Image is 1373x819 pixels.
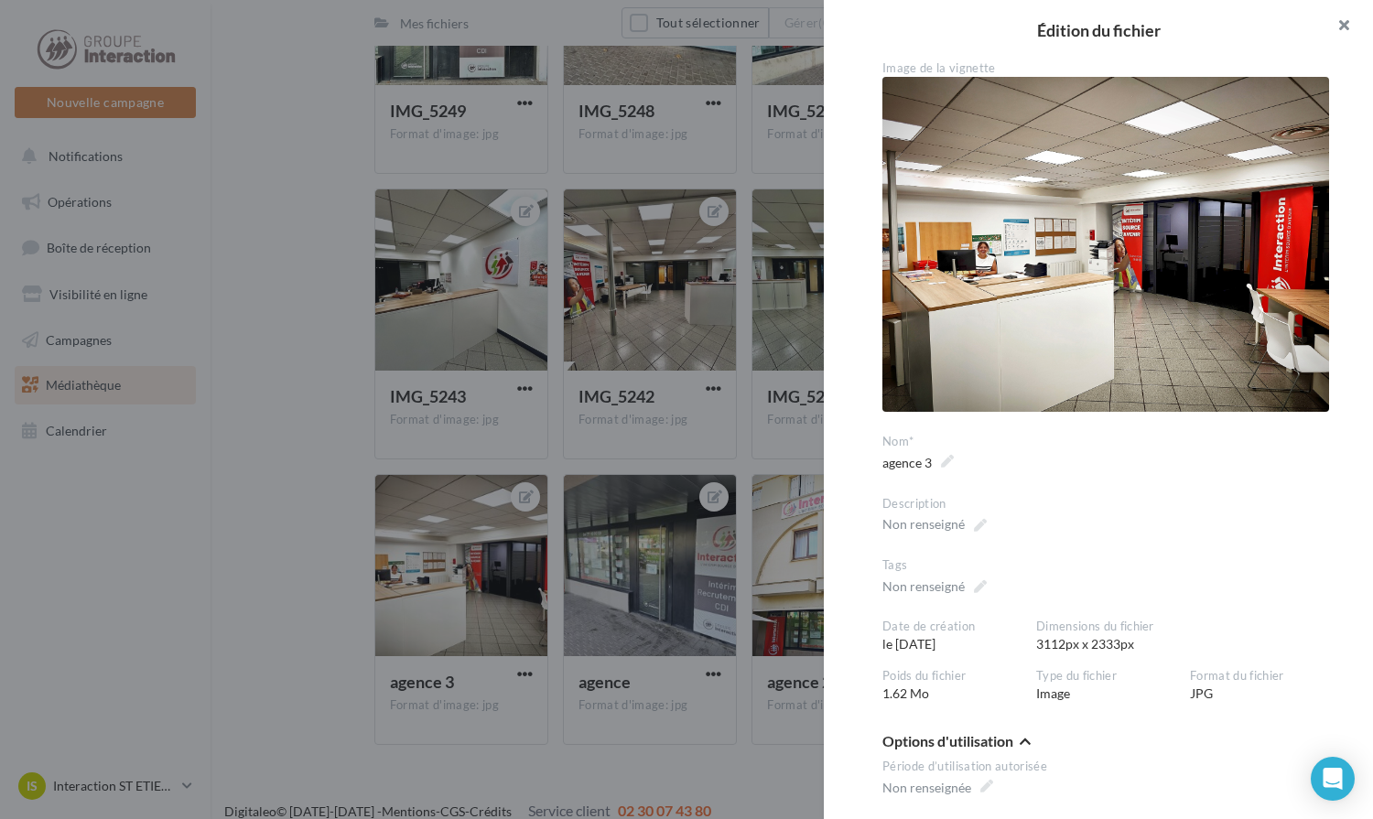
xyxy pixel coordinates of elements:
div: Période d’utilisation autorisée [882,759,1329,775]
div: 1.62 Mo [882,668,1036,703]
button: Options d'utilisation [882,732,1031,754]
div: Non renseigné [882,577,965,596]
div: Image [1036,668,1190,703]
div: Description [882,496,1329,512]
div: Dimensions du fichier [1036,619,1329,635]
span: agence 3 [882,450,954,476]
span: Non renseignée [882,775,993,801]
div: Poids du fichier [882,668,1022,684]
div: 3112px x 2333px [1036,619,1344,653]
span: Non renseigné [882,512,987,537]
span: Options d'utilisation [882,734,1013,749]
div: Open Intercom Messenger [1311,757,1355,801]
div: JPG [1190,668,1344,703]
div: Date de création [882,619,1022,635]
img: agence 3 [882,77,1329,412]
div: Format du fichier [1190,668,1329,684]
div: Type du fichier [1036,668,1175,684]
h2: Édition du fichier [853,22,1344,38]
div: le [DATE] [882,619,1036,653]
div: Image de la vignette [882,60,1329,77]
div: Tags [882,557,1329,574]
